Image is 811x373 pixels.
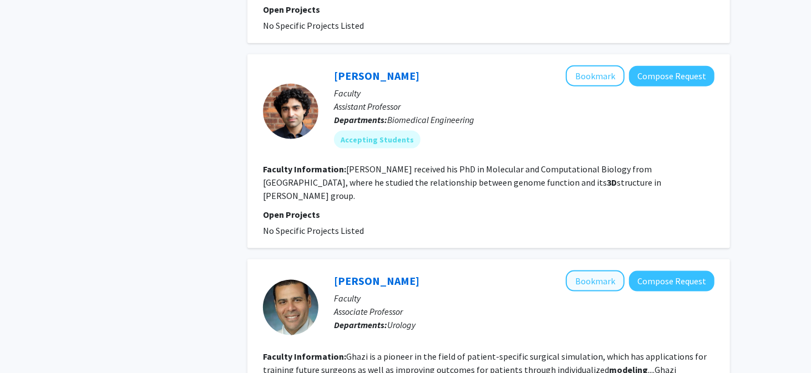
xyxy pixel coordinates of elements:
b: Faculty Information: [263,351,346,362]
button: Compose Request to Ahmed Ghazi [629,271,714,292]
p: Faculty [334,292,714,305]
button: Compose Request to Reza Kalhor [629,66,714,86]
p: Assistant Professor [334,100,714,113]
button: Add Ahmed Ghazi to Bookmarks [566,270,625,292]
b: 3D [607,177,617,188]
iframe: Chat [764,323,803,365]
p: Open Projects [263,3,714,16]
fg-read-more: [PERSON_NAME] received his PhD in Molecular and Computational Biology from [GEOGRAPHIC_DATA], whe... [263,163,661,201]
p: Open Projects [263,208,714,221]
a: [PERSON_NAME] [334,274,419,288]
span: Urology [387,319,415,330]
p: Faculty [334,86,714,100]
b: Faculty Information: [263,163,346,175]
span: No Specific Projects Listed [263,20,364,31]
a: [PERSON_NAME] [334,69,419,83]
span: Biomedical Engineering [387,114,474,125]
span: No Specific Projects Listed [263,225,364,236]
button: Add Reza Kalhor to Bookmarks [566,65,625,86]
p: Associate Professor [334,305,714,318]
mat-chip: Accepting Students [334,131,420,149]
b: Departments: [334,114,387,125]
b: Departments: [334,319,387,330]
